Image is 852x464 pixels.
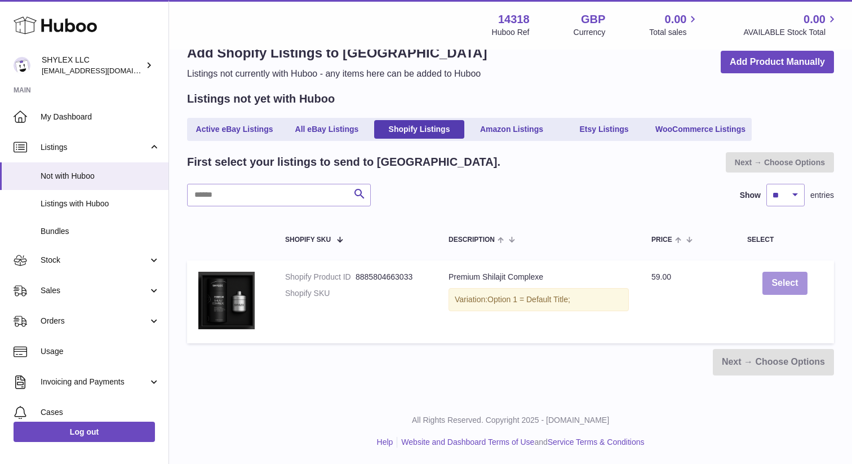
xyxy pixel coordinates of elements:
[41,171,160,182] span: Not with Huboo
[449,288,629,311] div: Variation:
[187,44,487,62] h1: Add Shopify Listings to [GEOGRAPHIC_DATA]
[42,66,166,75] span: [EMAIL_ADDRESS][DOMAIN_NAME]
[762,272,807,295] button: Select
[740,190,761,201] label: Show
[804,12,826,27] span: 0.00
[397,437,644,448] li: and
[187,154,500,170] h2: First select your listings to send to [GEOGRAPHIC_DATA].
[282,120,372,139] a: All eBay Listings
[285,288,356,299] dt: Shopify SKU
[41,346,160,357] span: Usage
[178,415,843,426] p: All Rights Reserved. Copyright 2025 - [DOMAIN_NAME]
[574,27,606,38] div: Currency
[743,12,838,38] a: 0.00 AVAILABLE Stock Total
[42,55,143,76] div: SHYLEX LLC
[747,236,823,244] div: Select
[41,255,148,266] span: Stock
[498,12,530,27] strong: 14318
[649,27,699,38] span: Total sales
[743,27,838,38] span: AVAILABLE Stock Total
[356,272,426,282] dd: 8885804663033
[187,68,487,80] p: Listings not currently with Huboo - any items here can be added to Huboo
[41,285,148,296] span: Sales
[285,272,356,282] dt: Shopify Product ID
[487,295,570,304] span: Option 1 = Default Title;
[14,422,155,442] a: Log out
[189,120,279,139] a: Active eBay Listings
[41,112,160,122] span: My Dashboard
[492,27,530,38] div: Huboo Ref
[721,51,834,74] a: Add Product Manually
[41,198,160,209] span: Listings with Huboo
[41,316,148,326] span: Orders
[449,236,495,244] span: Description
[41,377,148,387] span: Invoicing and Payments
[374,120,464,139] a: Shopify Listings
[41,142,148,153] span: Listings
[285,236,331,244] span: Shopify SKU
[548,438,645,447] a: Service Terms & Conditions
[559,120,649,139] a: Etsy Listings
[467,120,557,139] a: Amazon Listings
[41,407,160,418] span: Cases
[198,272,255,329] img: Captured_ecran2025-06-21a15.41.41.png
[187,91,335,107] h2: Listings not yet with Huboo
[651,236,672,244] span: Price
[651,120,749,139] a: WooCommerce Listings
[14,57,30,74] img: partenariats@shylex.fr
[810,190,834,201] span: entries
[377,438,393,447] a: Help
[581,12,605,27] strong: GBP
[665,12,687,27] span: 0.00
[449,272,629,282] div: Premium Shilajit Complexe
[649,12,699,38] a: 0.00 Total sales
[401,438,534,447] a: Website and Dashboard Terms of Use
[651,272,671,281] span: 59.00
[41,226,160,237] span: Bundles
